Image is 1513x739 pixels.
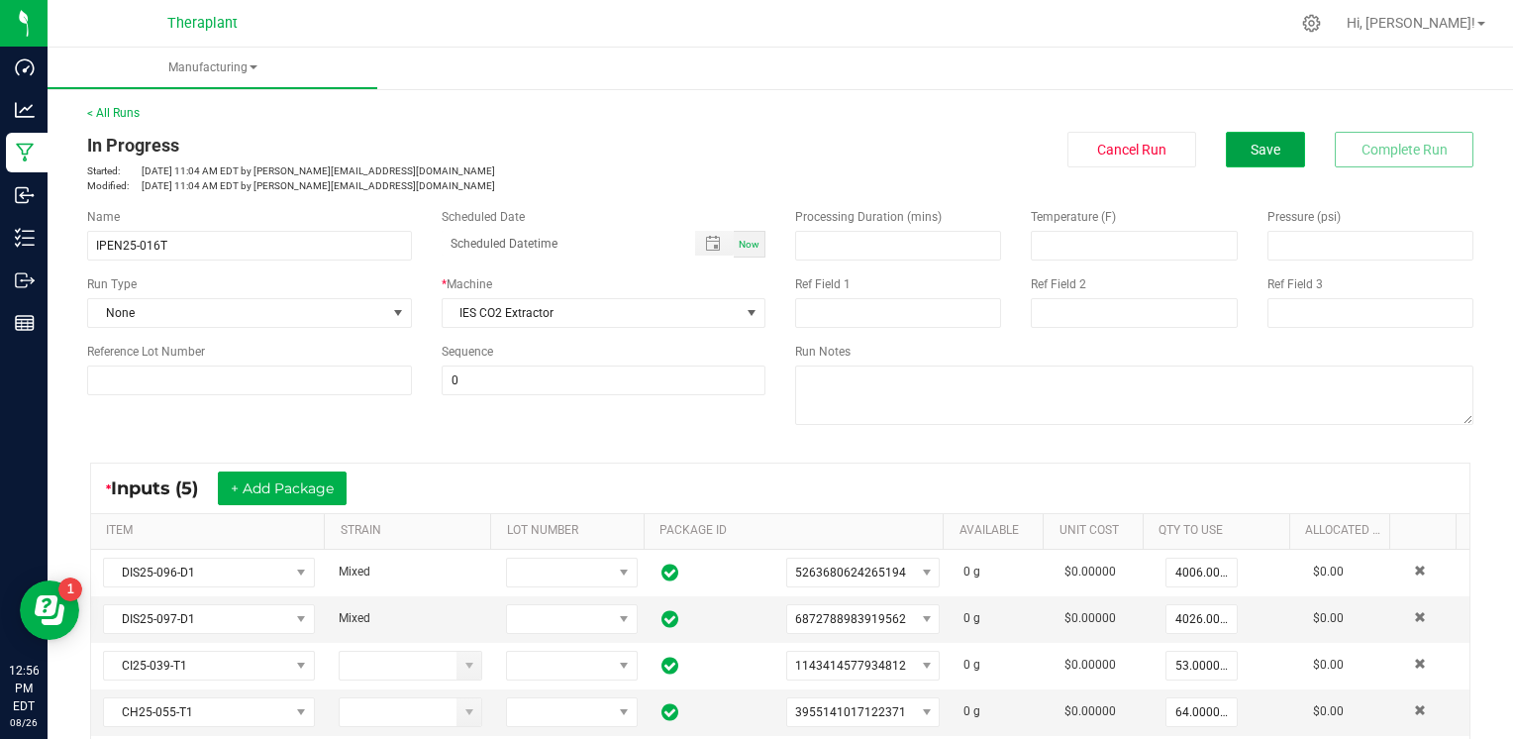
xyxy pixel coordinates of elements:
p: [DATE] 11:04 AM EDT by [PERSON_NAME][EMAIL_ADDRESS][DOMAIN_NAME] [87,178,765,193]
button: + Add Package [218,472,347,505]
span: Name [87,210,120,224]
span: $0.00000 [1064,611,1116,625]
p: 08/26 [9,715,39,730]
button: Complete Run [1335,132,1473,167]
span: g [973,704,980,718]
span: In Sync [661,561,678,584]
inline-svg: Dashboard [15,57,35,77]
p: 12:56 PM EDT [9,662,39,715]
span: Machine [447,277,492,291]
span: Ref Field 2 [1031,277,1086,291]
span: NO DATA FOUND [103,558,315,587]
span: Complete Run [1362,142,1448,158]
span: 3955141017122371 [795,705,906,719]
a: Sortable [1405,523,1449,539]
a: AVAILABLESortable [959,523,1036,539]
span: $0.00 [1313,658,1344,672]
span: 5263680624265194 [795,566,906,580]
div: In Progress [87,132,765,158]
span: Pressure (psi) [1267,210,1341,224]
p: [DATE] 11:04 AM EDT by [PERSON_NAME][EMAIL_ADDRESS][DOMAIN_NAME] [87,163,765,178]
span: Mixed [339,611,370,625]
span: Started: [87,163,142,178]
button: Cancel Run [1067,132,1196,167]
span: 0 [963,565,970,579]
iframe: Resource center [20,581,79,640]
div: Manage settings [1299,14,1324,33]
span: g [973,611,980,625]
span: Toggle popup [695,231,734,256]
span: NO DATA FOUND [786,604,940,634]
span: $0.00 [1313,565,1344,579]
span: In Sync [661,654,678,678]
span: Inputs (5) [111,477,218,499]
button: Save [1226,132,1305,167]
inline-svg: Outbound [15,270,35,290]
a: ITEMSortable [106,523,317,539]
a: < All Runs [87,106,140,120]
a: LOT NUMBERSortable [507,523,637,539]
span: 0 [963,611,970,625]
span: Mixed [339,565,370,579]
input: Scheduled Datetime [442,231,675,256]
a: Allocated CostSortable [1305,523,1381,539]
span: DIS25-096-D1 [104,559,289,586]
span: Hi, [PERSON_NAME]! [1347,15,1475,31]
span: Modified: [87,178,142,193]
span: Ref Field 1 [795,277,851,291]
span: 1143414577934812 [795,659,906,673]
inline-svg: Manufacturing [15,143,35,162]
span: $0.00000 [1064,704,1116,718]
iframe: Resource center unread badge [58,578,82,601]
span: $0.00 [1313,704,1344,718]
a: Manufacturing [48,48,377,89]
span: Save [1251,142,1280,158]
a: STRAINSortable [341,523,483,539]
inline-svg: Analytics [15,100,35,120]
span: Temperature (F) [1031,210,1116,224]
span: CH25-055-T1 [104,698,289,726]
span: NO DATA FOUND [103,651,315,681]
span: In Sync [661,607,678,631]
span: Theraplant [167,15,238,32]
a: QTY TO USESortable [1159,523,1281,539]
span: NO DATA FOUND [103,604,315,634]
span: Run Notes [795,345,851,359]
span: Manufacturing [48,59,377,76]
span: Scheduled Date [442,210,525,224]
span: NO DATA FOUND [786,558,940,587]
span: Reference Lot Number [87,345,205,359]
span: Sequence [442,345,493,359]
span: 6872788983919562 [795,612,906,626]
span: g [973,658,980,672]
span: NO DATA FOUND [786,697,940,727]
span: 0 [963,704,970,718]
span: Ref Field 3 [1267,277,1323,291]
span: Now [739,239,759,250]
span: g [973,565,980,579]
inline-svg: Inventory [15,228,35,248]
span: Run Type [87,275,137,293]
span: In Sync [661,700,678,724]
span: IES CO2 Extractor [443,299,741,327]
span: NO DATA FOUND [786,651,940,681]
span: $0.00000 [1064,658,1116,672]
span: NO DATA FOUND [103,697,315,727]
span: $0.00 [1313,611,1344,625]
a: PACKAGE IDSortable [659,523,936,539]
span: CI25-039-T1 [104,652,289,680]
span: $0.00000 [1064,565,1116,579]
a: Unit CostSortable [1059,523,1136,539]
span: DIS25-097-D1 [104,605,289,633]
span: Processing Duration (mins) [795,210,942,224]
inline-svg: Inbound [15,185,35,205]
span: 0 [963,658,970,672]
inline-svg: Reports [15,313,35,333]
span: Cancel Run [1097,142,1166,158]
span: None [88,299,386,327]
